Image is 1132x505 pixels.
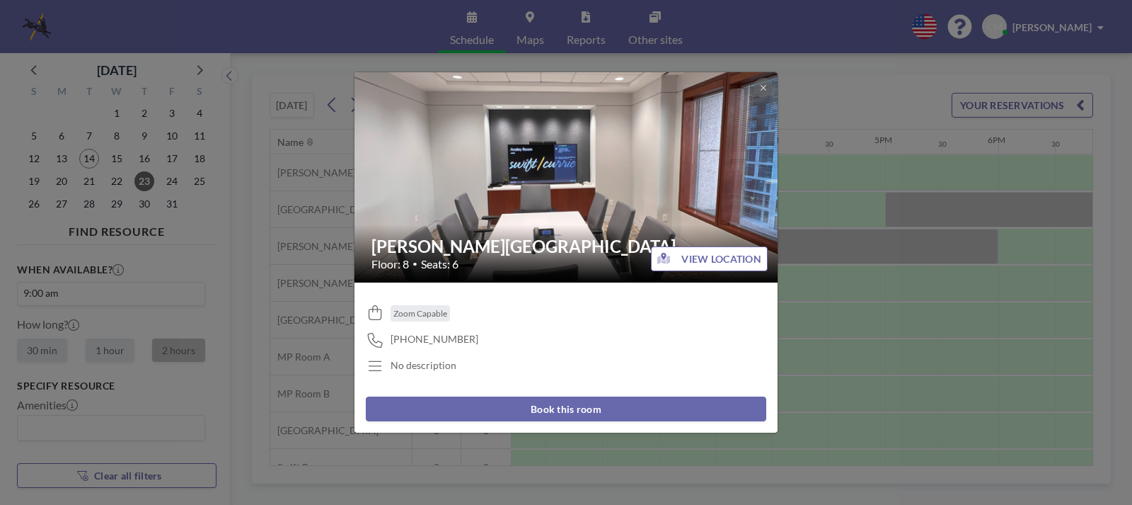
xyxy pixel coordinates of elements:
span: Floor: 8 [371,257,409,271]
img: 537.png [354,18,779,336]
span: • [412,259,417,269]
h2: [PERSON_NAME][GEOGRAPHIC_DATA] [371,236,762,257]
span: [PHONE_NUMBER] [391,333,478,346]
span: Seats: 6 [421,257,458,271]
button: VIEW LOCATION [651,246,768,271]
div: No description [391,359,456,372]
span: Zoom Capable [393,308,447,319]
button: Book this room [366,397,766,421]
